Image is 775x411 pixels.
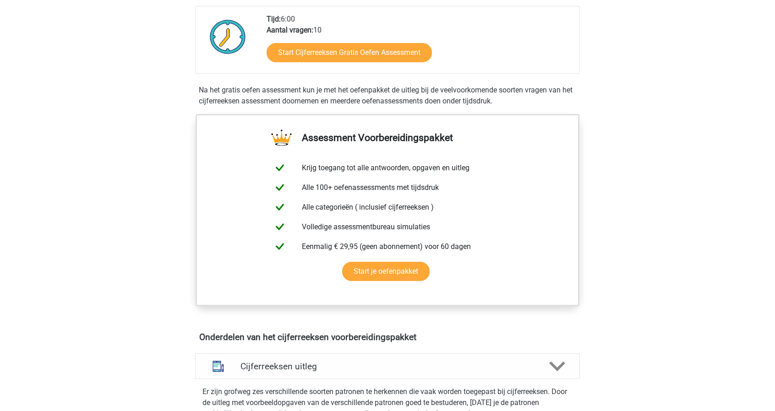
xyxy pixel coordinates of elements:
[267,43,432,62] a: Start Cijferreeksen Gratis Oefen Assessment
[260,14,579,73] div: 6:00 10
[191,353,584,379] a: uitleg Cijferreeksen uitleg
[205,14,251,59] img: Klok
[199,332,576,342] h4: Onderdelen van het cijferreeksen voorbereidingspakket
[342,262,430,281] a: Start je oefenpakket
[267,26,313,34] b: Aantal vragen:
[207,355,230,378] img: cijferreeksen uitleg
[195,85,580,107] div: Na het gratis oefen assessment kun je met het oefenpakket de uitleg bij de veelvoorkomende soorte...
[267,15,281,23] b: Tijd:
[240,361,535,372] h4: Cijferreeksen uitleg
